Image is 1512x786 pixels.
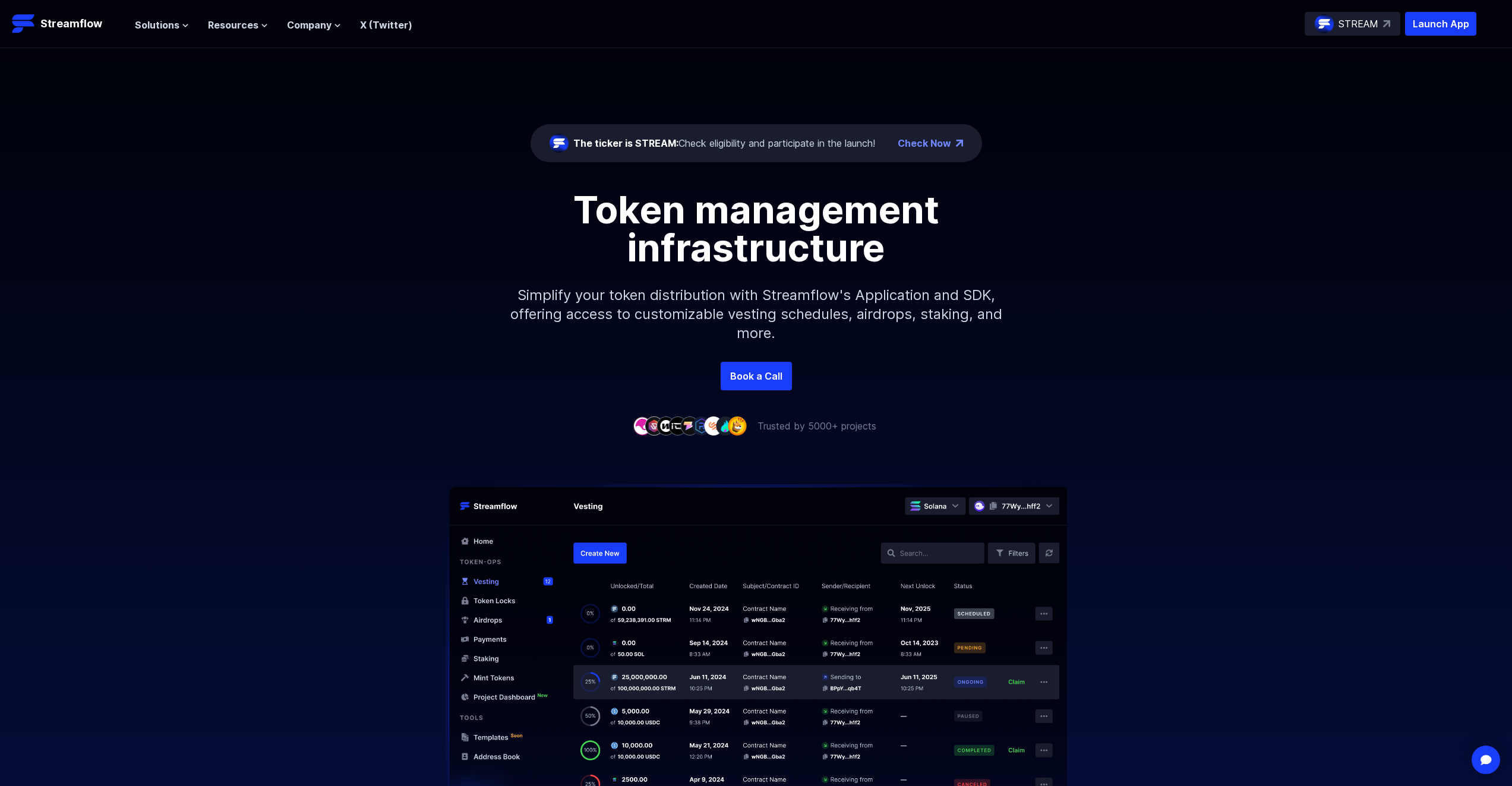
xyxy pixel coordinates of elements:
img: streamflow-logo-circle.png [1315,14,1334,33]
a: STREAM [1305,12,1400,36]
span: Company [287,18,332,32]
button: Solutions [135,18,189,32]
img: company-7 [704,416,723,435]
img: company-3 [656,416,675,435]
p: Simplify your token distribution with Streamflow's Application and SDK, offering access to custom... [501,267,1012,362]
h1: Token management infrastructure [489,191,1024,267]
a: Streamflow [12,12,123,36]
img: Streamflow Logo [12,12,36,36]
button: Company [287,18,341,32]
a: X (Twitter) [360,19,412,31]
p: Streamflow [40,15,102,32]
img: company-4 [668,416,687,435]
img: top-right-arrow.png [956,140,963,147]
p: Trusted by 5000+ projects [757,419,876,433]
img: company-9 [728,416,747,435]
a: Check Now [898,136,951,150]
img: top-right-arrow.svg [1383,20,1390,27]
img: company-8 [716,416,735,435]
button: Resources [208,18,268,32]
p: STREAM [1339,17,1378,31]
span: Resources [208,18,258,32]
button: Launch App [1405,12,1476,36]
div: Check eligibility and participate in the launch! [573,136,875,150]
img: company-5 [680,416,699,435]
img: company-6 [692,416,711,435]
span: Solutions [135,18,179,32]
img: company-1 [633,416,652,435]
img: company-2 [645,416,664,435]
div: Open Intercom Messenger [1472,746,1500,774]
img: streamflow-logo-circle.png [550,134,569,153]
span: The ticker is STREAM: [573,137,678,149]
a: Book a Call [721,362,792,390]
